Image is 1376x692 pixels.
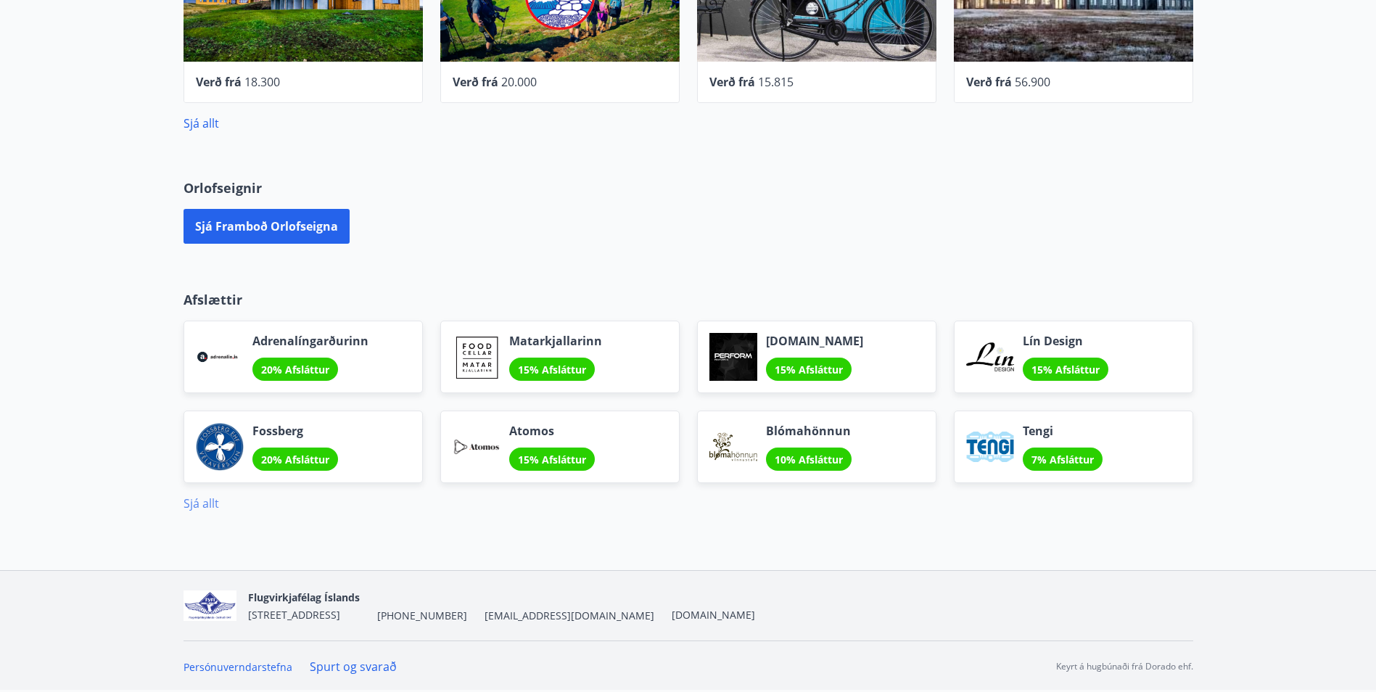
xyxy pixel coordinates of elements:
[244,74,280,90] span: 18.300
[377,609,467,623] span: [PHONE_NUMBER]
[518,453,586,466] span: 15% Afsláttur
[248,608,340,622] span: [STREET_ADDRESS]
[196,74,242,90] span: Verð frá
[310,659,397,675] a: Spurt og svarað
[184,660,292,674] a: Persónuverndarstefna
[184,290,1193,309] p: Afslættir
[252,333,368,349] span: Adrenalíngarðurinn
[775,453,843,466] span: 10% Afsláttur
[252,423,338,439] span: Fossberg
[766,423,852,439] span: Blómahönnun
[766,333,863,349] span: [DOMAIN_NAME]
[518,363,586,376] span: 15% Afsláttur
[184,495,219,511] a: Sjá allt
[1031,453,1094,466] span: 7% Afsláttur
[485,609,654,623] span: [EMAIL_ADDRESS][DOMAIN_NAME]
[966,74,1012,90] span: Verð frá
[453,74,498,90] span: Verð frá
[709,74,755,90] span: Verð frá
[501,74,537,90] span: 20.000
[1023,333,1108,349] span: Lín Design
[261,453,329,466] span: 20% Afsláttur
[1056,660,1193,673] p: Keyrt á hugbúnaði frá Dorado ehf.
[184,178,262,197] span: Orlofseignir
[1023,423,1103,439] span: Tengi
[775,363,843,376] span: 15% Afsláttur
[261,363,329,376] span: 20% Afsláttur
[184,209,350,244] button: Sjá framboð orlofseigna
[184,115,219,131] a: Sjá allt
[758,74,794,90] span: 15.815
[248,590,360,604] span: Flugvirkjafélag Íslands
[1031,363,1100,376] span: 15% Afsláttur
[509,333,602,349] span: Matarkjallarinn
[1015,74,1050,90] span: 56.900
[184,590,237,622] img: jfCJGIgpp2qFOvTFfsN21Zau9QV3gluJVgNw7rvD.png
[509,423,595,439] span: Atomos
[672,608,755,622] a: [DOMAIN_NAME]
